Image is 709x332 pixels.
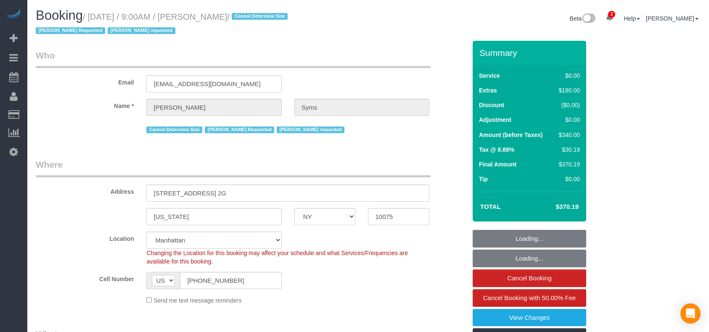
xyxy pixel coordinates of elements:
input: City [146,208,281,225]
span: [PERSON_NAME] Requested [205,126,274,133]
div: ($0.00) [556,101,580,109]
div: $370.19 [556,160,580,169]
label: Tax @ 8.88% [479,145,514,154]
span: Booking [36,8,83,23]
h3: Summary [479,48,582,58]
span: [PERSON_NAME] requested [108,27,175,34]
label: Discount [479,101,504,109]
span: [PERSON_NAME] Requested [36,27,105,34]
a: 2 [601,8,618,27]
label: Extras [479,86,497,95]
span: Send me text message reminders [153,297,241,304]
label: Amount (before Taxes) [479,131,542,139]
div: $340.00 [556,131,580,139]
legend: Where [36,158,431,177]
input: Last Name [294,99,429,116]
span: Changing the Location for this booking may affect your schedule and what Services/Frequencies are... [146,250,408,265]
a: Beta [570,15,596,22]
span: Cannot Determine Size [146,126,202,133]
span: 2 [608,11,615,18]
div: Open Intercom Messenger [680,303,701,324]
label: Final Amount [479,160,516,169]
input: Cell Number [180,272,281,289]
label: Email [29,75,140,87]
h4: $370.19 [531,203,579,211]
div: $0.00 [556,116,580,124]
div: $0.00 [556,71,580,80]
label: Name * [29,99,140,110]
img: Automaid Logo [5,8,22,20]
a: Cancel Booking with 50.00% Fee [473,289,586,307]
div: $0.00 [556,175,580,183]
a: View Changes [473,309,586,327]
div: $30.19 [556,145,580,154]
label: Service [479,71,500,80]
small: / [DATE] / 9:00AM / [PERSON_NAME] [36,12,290,36]
a: [PERSON_NAME] [646,15,698,22]
label: Cell Number [29,272,140,283]
div: $180.00 [556,86,580,95]
label: Location [29,232,140,243]
a: Help [624,15,640,22]
input: First Name [146,99,281,116]
legend: Who [36,49,431,68]
a: Cancel Booking [473,269,586,287]
span: Cancel Booking with 50.00% Fee [483,294,576,301]
img: New interface [582,13,595,24]
span: Cannot Determine Size [232,13,288,20]
input: Email [146,75,281,92]
input: Zip Code [368,208,429,225]
label: Tip [479,175,488,183]
label: Adjustment [479,116,511,124]
label: Address [29,184,140,196]
strong: Total [480,203,501,210]
span: [PERSON_NAME] requested [277,126,344,133]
